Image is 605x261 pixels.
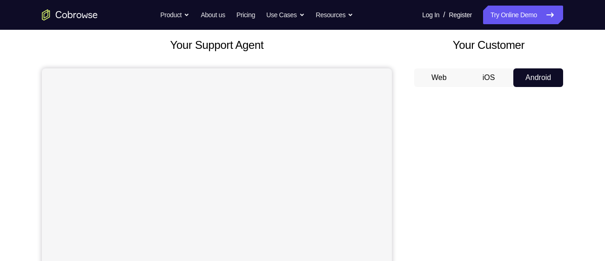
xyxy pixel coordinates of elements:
button: Product [161,6,190,24]
h2: Your Customer [414,37,563,54]
button: Use Cases [266,6,304,24]
a: About us [201,6,225,24]
a: Pricing [236,6,255,24]
button: Web [414,68,464,87]
a: Log In [422,6,439,24]
h2: Your Support Agent [42,37,392,54]
span: / [443,9,445,20]
a: Register [449,6,472,24]
a: Try Online Demo [483,6,563,24]
button: iOS [464,68,514,87]
button: Resources [316,6,354,24]
button: Android [513,68,563,87]
a: Go to the home page [42,9,98,20]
